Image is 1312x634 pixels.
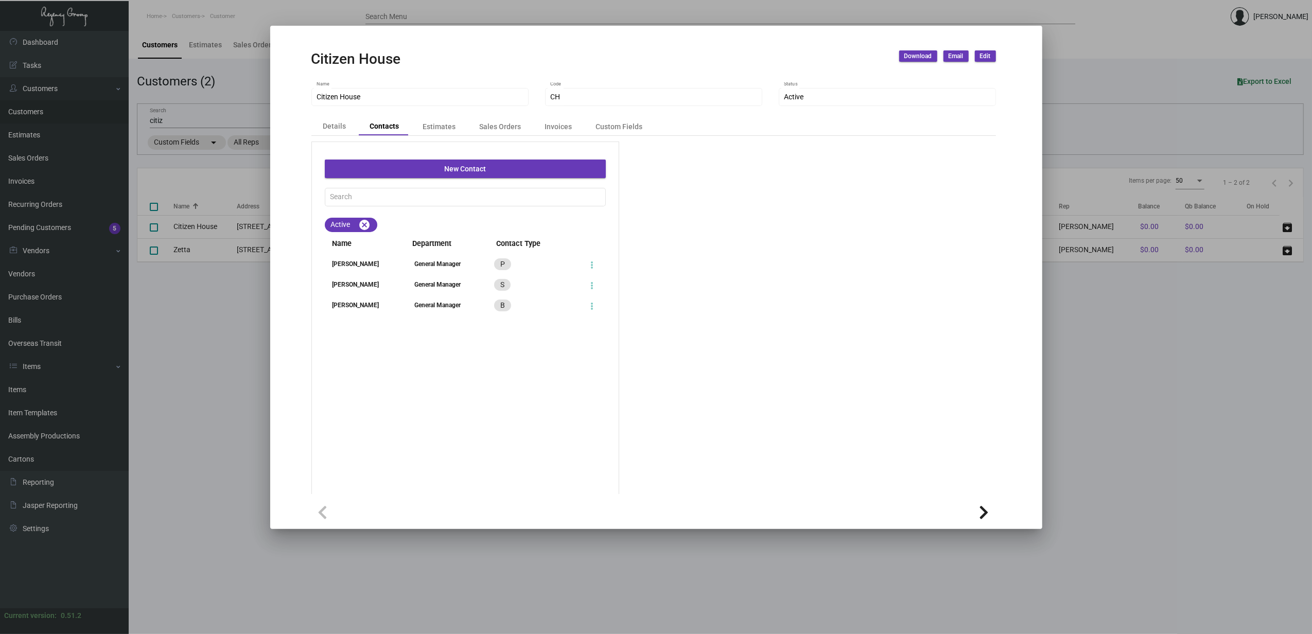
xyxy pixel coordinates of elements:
[4,610,57,621] div: Current version:
[784,93,803,101] span: Active
[423,121,456,132] div: Estimates
[414,301,461,310] div: General Manager
[325,280,395,289] div: [PERSON_NAME]
[323,121,346,132] div: Details
[494,279,511,291] mat-chip: S
[494,300,511,311] mat-chip: B
[545,121,572,132] div: Invoices
[325,238,395,250] span: Name
[311,50,401,68] h2: Citizen House
[488,238,606,250] span: Contact Type
[904,52,932,61] span: Download
[414,259,461,269] div: General Manager
[325,301,395,310] div: [PERSON_NAME]
[325,160,606,178] button: New Contact
[444,165,486,173] span: New Contact
[899,50,937,62] button: Download
[943,50,969,62] button: Email
[975,50,996,62] button: Edit
[370,121,399,132] div: Contacts
[330,193,601,201] input: Search
[359,219,371,231] mat-icon: cancel
[480,121,521,132] div: Sales Orders
[414,280,461,289] div: General Manager
[61,610,81,621] div: 0.51.2
[325,218,377,232] mat-chip: Active
[949,52,964,61] span: Email
[325,259,395,269] div: [PERSON_NAME]
[596,121,643,132] div: Custom Fields
[494,258,511,270] mat-chip: P
[405,238,475,250] span: Department
[980,52,991,61] span: Edit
